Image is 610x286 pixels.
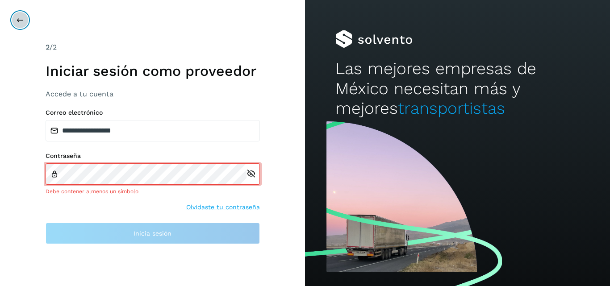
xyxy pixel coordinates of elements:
[398,99,505,118] span: transportistas
[46,43,50,51] span: 2
[46,152,260,160] label: Contraseña
[186,203,260,212] a: Olvidaste tu contraseña
[134,230,171,236] span: Inicia sesión
[46,90,260,98] h3: Accede a tu cuenta
[46,109,260,116] label: Correo electrónico
[46,42,260,53] div: /2
[46,62,260,79] h1: Iniciar sesión como proveedor
[335,59,579,118] h2: Las mejores empresas de México necesitan más y mejores
[46,223,260,244] button: Inicia sesión
[46,187,260,195] div: Debe contener almenos un símbolo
